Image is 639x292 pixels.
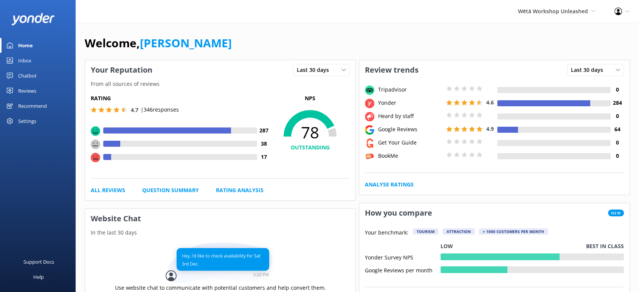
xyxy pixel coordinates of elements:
p: Best in class [586,242,624,250]
div: Yonder Survey NPS [365,253,440,260]
div: Help [33,269,44,284]
div: Google Reviews [376,125,444,134]
p: In the last 30 days [85,228,355,237]
div: Attraction [443,228,475,235]
h3: Website Chat [85,209,355,228]
div: Get Your Guide [376,138,444,147]
a: Analyse Ratings [365,180,414,189]
h4: 0 [611,152,624,160]
p: From all sources of reviews [85,80,355,88]
p: Use website chat to communicate with potential customers and help convert them. [115,284,326,292]
div: Tripadvisor [376,85,444,94]
div: Inbox [18,53,31,68]
span: 78 [270,123,350,142]
p: Low [440,242,453,250]
span: 4.7 [131,106,138,113]
p: NPS [270,94,350,103]
h4: 0 [611,85,624,94]
h4: OUTSTANDING [270,143,350,152]
h5: Rating [91,94,270,103]
h4: 0 [611,138,624,147]
div: BookMe [376,152,444,160]
div: Settings [18,113,36,129]
img: conversation... [166,242,275,284]
a: [PERSON_NAME] [140,35,232,51]
div: Support Docs [23,254,54,269]
div: Google Reviews per month [365,266,440,273]
div: Reviews [18,83,36,98]
span: New [608,210,624,216]
a: Question Summary [142,186,199,194]
h4: 284 [611,99,624,107]
p: Your benchmark: [365,228,408,238]
h1: Welcome, [85,34,232,52]
p: | 346 responses [141,106,179,114]
h4: 287 [257,126,270,135]
div: Tourism [413,228,438,235]
span: Wētā Workshop Unleashed [518,8,588,15]
div: > 1000 customers per month [479,228,548,235]
img: yonder-white-logo.png [11,13,55,25]
span: 4.6 [486,99,494,106]
span: Last 30 days [571,66,608,74]
div: Home [18,38,33,53]
h3: Review trends [359,60,424,80]
h4: 0 [611,112,624,120]
h3: How you compare [359,203,438,223]
div: Yonder [376,99,444,107]
span: 4.9 [486,125,494,132]
div: Heard by staff [376,112,444,120]
a: All Reviews [91,186,125,194]
div: Recommend [18,98,47,113]
a: Rating Analysis [216,186,264,194]
h3: Your Reputation [85,60,158,80]
h4: 64 [611,125,624,134]
h4: 38 [257,140,270,148]
div: Chatbot [18,68,37,83]
h4: 17 [257,153,270,161]
span: Last 30 days [297,66,333,74]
